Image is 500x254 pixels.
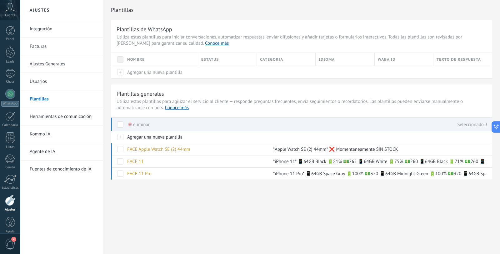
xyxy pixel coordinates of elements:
[127,171,152,177] span: FACE 11 Pro
[20,20,103,38] li: Integración
[1,208,19,212] div: Ajustes
[270,143,486,155] div: *Apple Watch SE (2) 44mm* ❌ Momentaneamente SIN STOCK
[20,55,103,73] li: Ajustes Generales
[127,134,182,140] span: Agregar una nueva plantilla
[20,125,103,143] li: Kommo IA
[11,237,16,242] span: 2
[270,155,486,167] div: *iPhone 11* 📱64GB Black 🔋81% 💵265 📱64GB White 🔋75% 💵260 📱64GB Black 🔋71% 💵260 📱128GB Black 🔋84% 💵...
[205,40,229,46] a: Conoce más
[20,73,103,90] li: Usuarios
[20,143,103,160] li: Agente de IA
[198,53,257,66] div: Estatus
[30,90,97,108] a: Plantillas
[5,13,15,18] span: Cuenta
[117,90,487,97] h3: Plantillas generales
[30,108,97,125] a: Herramientas de comunicación
[273,146,398,152] span: *Apple Watch SE (2) 44mm* ❌ Momentaneamente SIN STOCK
[1,123,19,127] div: Calendario
[30,125,97,143] a: Kommo IA
[20,108,103,125] li: Herramientas de comunicación
[30,160,97,178] a: Fuentes de conocimiento de IA
[30,143,97,160] a: Agente de IA
[30,20,97,38] a: Integración
[127,159,144,165] span: FACE 11
[30,38,97,55] a: Facturas
[1,165,19,170] div: Correo
[270,168,486,180] div: *iPhone 11 Pro* 📱64GB Space Gray 🔋100% 💵320 📱64GB Midnight Green 🔋100% 💵320 📱64GB Space Gray 🔋85%...
[30,55,97,73] a: Ajustes Generales
[1,37,19,41] div: Panel
[127,69,182,75] span: Agregar una nueva plantilla
[1,60,19,64] div: Leads
[1,101,19,107] div: WhatsApp
[1,80,19,84] div: Chats
[117,34,487,47] span: Utiliza estas plantillas para iniciar conversaciones, automatizar respuestas, enviar difusiones y...
[1,230,19,234] div: Ayuda
[117,26,487,33] h3: Plantillas de WhatsApp
[1,186,19,190] div: Estadísticas
[111,4,492,16] h2: Plantillas
[165,105,189,111] a: Conoce más
[133,119,150,131] span: eliminar
[127,146,190,152] span: FACE Apple Watch SE (2) 44mm
[20,160,103,178] li: Fuentes de conocimiento de IA
[433,53,492,66] div: Texto de respuesta
[124,53,198,66] div: Nombre
[117,99,487,111] span: Utiliza estas plantillas para agilizar el servicio al cliente — responde preguntas frecuentes, en...
[257,53,315,66] div: Categoria
[457,118,487,131] div: Seleccionado 3
[316,53,374,66] div: Idioma
[20,38,103,55] li: Facturas
[375,53,433,66] div: WABA ID
[1,145,19,149] div: Listas
[30,73,97,90] a: Usuarios
[20,90,103,108] li: Plantillas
